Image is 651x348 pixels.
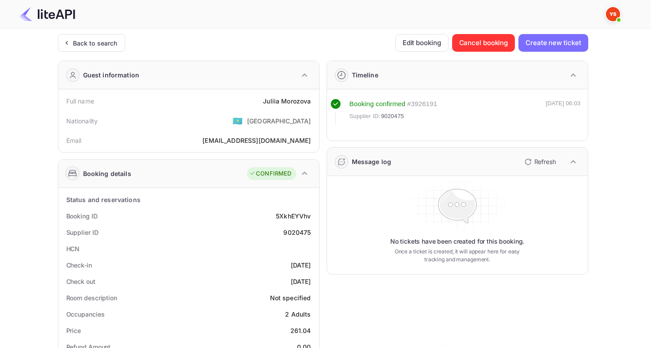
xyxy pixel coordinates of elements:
div: Not specified [270,293,311,302]
span: United States [232,113,243,129]
img: Yandex Support [606,7,620,21]
div: [DATE] [291,277,311,286]
div: Message log [352,157,392,166]
div: 261.04 [290,326,311,335]
div: Price [66,326,81,335]
span: 9020475 [381,112,404,121]
button: Refresh [519,155,560,169]
div: Status and reservations [66,195,141,204]
div: [GEOGRAPHIC_DATA] [247,116,311,126]
div: 9020475 [283,228,311,237]
button: Edit booking [395,34,449,52]
div: Room description [66,293,117,302]
button: Create new ticket [518,34,588,52]
div: HCN [66,244,80,253]
div: Juliia Morozova [263,96,311,106]
span: Supplier ID: [350,112,381,121]
div: Occupancies [66,310,105,319]
div: [DATE] 06:03 [546,99,581,125]
div: 2 Adults [285,310,311,319]
div: Booking confirmed [350,99,406,109]
div: [DATE] [291,260,311,270]
p: No tickets have been created for this booking. [390,237,525,246]
div: Booking ID [66,211,98,221]
div: Booking details [83,169,131,178]
div: Back to search [73,38,118,48]
div: Check out [66,277,95,286]
div: Timeline [352,70,378,80]
div: Email [66,136,82,145]
div: Supplier ID [66,228,99,237]
p: Refresh [534,157,556,166]
div: Nationality [66,116,98,126]
p: Once a ticket is created, it will appear here for easy tracking and management. [388,248,527,264]
div: CONFIRMED [249,169,291,178]
button: Cancel booking [452,34,515,52]
img: LiteAPI Logo [19,7,75,21]
div: Full name [66,96,94,106]
div: Check-in [66,260,92,270]
div: # 3926191 [407,99,437,109]
div: 5XkhEYVhv [276,211,311,221]
div: Guest information [83,70,140,80]
div: [EMAIL_ADDRESS][DOMAIN_NAME] [202,136,311,145]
